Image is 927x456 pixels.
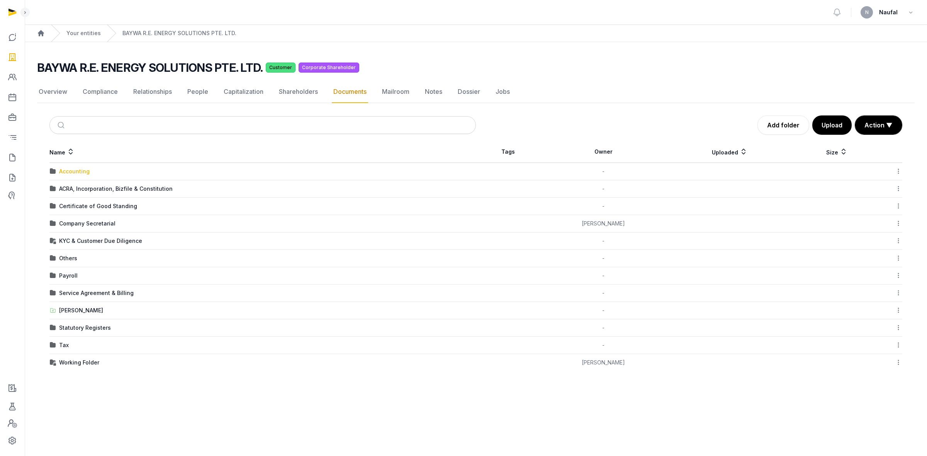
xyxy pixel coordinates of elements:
[494,81,511,103] a: Jobs
[541,141,666,163] th: Owner
[812,115,852,135] button: Upload
[266,63,295,73] span: Customer
[53,117,71,134] button: Submit
[50,307,56,314] img: folder-upload.svg
[222,81,265,103] a: Capitalization
[456,81,482,103] a: Dossier
[541,267,666,285] td: -
[332,81,368,103] a: Documents
[50,255,56,261] img: folder.svg
[50,325,56,331] img: folder.svg
[49,141,476,163] th: Name
[59,202,137,210] div: Certificate of Good Standing
[59,289,134,297] div: Service Agreement & Billing
[50,203,56,209] img: folder.svg
[122,29,236,37] a: BAYWA R.E. ENERGY SOLUTIONS PTE. LTD.
[37,81,915,103] nav: Tabs
[50,168,56,175] img: folder.svg
[861,6,873,19] button: N
[132,81,173,103] a: Relationships
[879,8,898,17] span: Naufal
[299,63,359,73] span: Corporate Shareholder
[277,81,319,103] a: Shareholders
[59,254,77,262] div: Others
[541,250,666,267] td: -
[855,116,902,134] button: Action ▼
[50,273,56,279] img: folder.svg
[81,81,119,103] a: Compliance
[50,220,56,227] img: folder.svg
[541,180,666,198] td: -
[59,272,78,280] div: Payroll
[66,29,101,37] a: Your entities
[541,302,666,319] td: -
[50,238,56,244] img: folder-locked-icon.svg
[541,337,666,354] td: -
[50,359,56,366] img: folder-locked-icon.svg
[50,290,56,296] img: folder.svg
[666,141,793,163] th: Uploaded
[865,10,869,15] span: N
[476,141,541,163] th: Tags
[37,61,263,75] h2: BAYWA R.E. ENERGY SOLUTIONS PTE. LTD.
[37,81,69,103] a: Overview
[757,115,809,135] a: Add folder
[541,163,666,180] td: -
[25,25,927,42] nav: Breadcrumb
[423,81,444,103] a: Notes
[541,354,666,371] td: [PERSON_NAME]
[380,81,411,103] a: Mailroom
[541,215,666,232] td: [PERSON_NAME]
[59,237,142,245] div: KYC & Customer Due Diligence
[59,307,103,314] div: [PERSON_NAME]
[50,186,56,192] img: folder.svg
[50,342,56,348] img: folder.svg
[59,168,90,175] div: Accounting
[541,198,666,215] td: -
[541,285,666,302] td: -
[59,359,99,366] div: Working Folder
[59,220,115,227] div: Company Secretarial
[793,141,880,163] th: Size
[59,324,111,332] div: Statutory Registers
[541,319,666,337] td: -
[59,341,69,349] div: Tax
[541,232,666,250] td: -
[59,185,173,193] div: ACRA, Incorporation, Bizfile & Constitution
[186,81,210,103] a: People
